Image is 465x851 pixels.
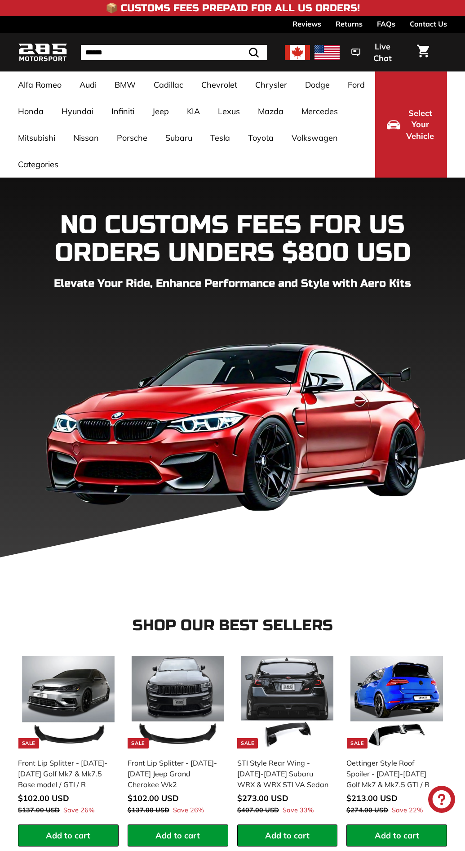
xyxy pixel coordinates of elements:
div: Sale [18,738,39,749]
a: Mitsubishi [9,125,64,151]
a: Alfa Romeo [9,71,71,98]
a: Cart [412,37,434,68]
img: Logo_285_Motorsport_areodynamics_components [18,42,67,63]
div: Oettinger Style Roof Spoiler - [DATE]-[DATE] Golf Mk7 & Mk7.5 GTI / R [346,757,438,790]
a: BMW [106,71,145,98]
button: Live Chat [340,36,412,69]
a: FAQs [377,16,395,31]
span: $137.00 USD [128,806,169,814]
button: Add to cart [346,824,447,847]
a: Tesla [201,125,239,151]
a: Volkswagen [283,125,347,151]
h4: 📦 Customs Fees Prepaid for All US Orders! [106,3,360,13]
div: STI Style Rear Wing - [DATE]-[DATE] Subaru WRX & WRX STI VA Sedan [237,757,329,790]
a: Reviews [292,16,321,31]
a: Audi [71,71,106,98]
a: Lexus [209,98,249,125]
span: Select Your Vehicle [405,107,435,142]
div: Sale [347,738,368,749]
h2: Shop our Best Sellers [18,617,447,634]
inbox-online-store-chat: Shopify online store chat [425,786,458,815]
span: $137.00 USD [18,806,60,814]
span: Save 33% [283,806,314,815]
a: Sale Oettinger Style Roof Spoiler - [DATE]-[DATE] Golf Mk7 & Mk7.5 GTI / R Save 22% [346,652,447,824]
span: Add to cart [155,830,200,841]
div: Front Lip Splitter - [DATE]-[DATE] Jeep Grand Cherokee Wk2 [128,757,219,790]
button: Add to cart [237,824,338,847]
a: Dodge [296,71,339,98]
a: Chevrolet [192,71,246,98]
a: Nissan [64,125,108,151]
input: Search [81,45,267,60]
span: $407.00 USD [237,806,279,814]
a: Sale Front Lip Splitter - [DATE]-[DATE] Golf Mk7 & Mk7.5 Base model / GTI / R Save 26% [18,652,119,824]
span: $273.00 USD [237,793,288,803]
a: Subaru [156,125,201,151]
span: Add to cart [265,830,310,841]
a: Cadillac [145,71,192,98]
p: Elevate Your Ride, Enhance Performance and Style with Aero Kits [18,276,447,292]
a: Porsche [108,125,156,151]
span: Save 26% [63,806,94,815]
a: Ford [339,71,374,98]
span: Add to cart [46,830,90,841]
a: Honda [9,98,53,125]
span: Save 22% [392,806,423,815]
span: Add to cart [375,830,419,841]
a: Infiniti [102,98,143,125]
a: Returns [336,16,363,31]
h1: NO CUSTOMS FEES FOR US ORDERS UNDERS $800 USD [18,211,447,267]
a: KIA [178,98,209,125]
a: Sale Front Lip Splitter - [DATE]-[DATE] Jeep Grand Cherokee Wk2 Save 26% [128,652,228,824]
a: Mazda [249,98,292,125]
span: Save 26% [173,806,204,815]
span: Live Chat [365,41,400,64]
a: Chrysler [246,71,296,98]
div: Sale [128,738,148,749]
a: Mercedes [292,98,347,125]
button: Add to cart [18,824,119,847]
button: Add to cart [128,824,228,847]
span: $102.00 USD [18,793,69,803]
span: $274.00 USD [346,806,388,814]
div: Front Lip Splitter - [DATE]-[DATE] Golf Mk7 & Mk7.5 Base model / GTI / R [18,757,110,790]
a: Contact Us [410,16,447,31]
a: Hyundai [53,98,102,125]
button: Select Your Vehicle [375,71,447,178]
a: Categories [9,151,67,178]
a: Jeep [143,98,178,125]
div: Sale [237,738,258,749]
a: Toyota [239,125,283,151]
span: $102.00 USD [128,793,179,803]
span: $213.00 USD [346,793,398,803]
a: Sale STI Style Rear Wing - [DATE]-[DATE] Subaru WRX & WRX STI VA Sedan Save 33% [237,652,338,824]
